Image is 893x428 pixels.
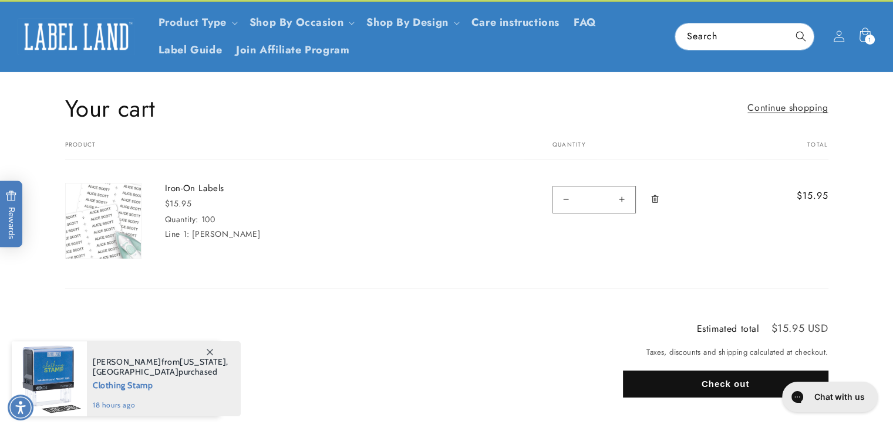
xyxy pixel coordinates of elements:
[567,9,604,36] a: FAQ
[93,357,228,377] span: from , purchased
[623,371,828,398] button: Check out
[229,36,356,64] a: Join Affiliate Program
[523,141,743,159] th: Quantity
[18,18,135,55] img: Label Land
[747,100,828,117] a: Continue shopping
[65,93,156,124] h1: Your cart
[623,347,828,358] small: Taxes, discounts and shipping calculated at checkout.
[776,378,881,416] iframe: Gorgias live chat messenger
[165,213,198,225] dt: Quantity:
[192,228,260,240] dd: [PERSON_NAME]
[236,43,349,57] span: Join Affiliate Program
[766,189,828,203] span: $15.95
[165,228,190,240] dt: Line 1:
[771,323,828,334] p: $15.95 USD
[14,14,140,59] a: Label Land
[464,9,567,36] a: Care instructions
[359,9,464,36] summary: Shop By Design
[159,15,227,30] a: Product Type
[159,43,223,57] span: Label Guide
[151,36,230,64] a: Label Guide
[242,9,360,36] summary: Shop By Occasion
[574,16,597,29] span: FAQ
[93,366,178,377] span: [GEOGRAPHIC_DATA]
[65,141,523,159] th: Product
[788,23,814,49] button: Search
[165,198,341,210] div: $15.95
[65,159,141,264] a: cart
[868,35,871,45] span: 1
[645,183,665,216] a: Remove Iron-On Labels - 100
[697,324,760,334] h2: Estimated total
[66,184,141,259] img: Iron-On Labels - Label Land
[471,16,560,29] span: Care instructions
[201,213,215,225] dd: 100
[93,356,161,367] span: [PERSON_NAME]
[151,9,242,36] summary: Product Type
[250,16,344,29] span: Shop By Occasion
[366,15,448,30] a: Shop By Design
[180,356,226,367] span: [US_STATE]
[8,395,33,420] div: Accessibility Menu
[743,141,828,159] th: Total
[6,191,17,239] span: Rewards
[579,186,609,213] input: Quantity for Iron-On Labels
[93,400,228,410] span: 18 hours ago
[165,183,341,195] a: Iron-On Labels
[93,377,228,392] span: Clothing Stamp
